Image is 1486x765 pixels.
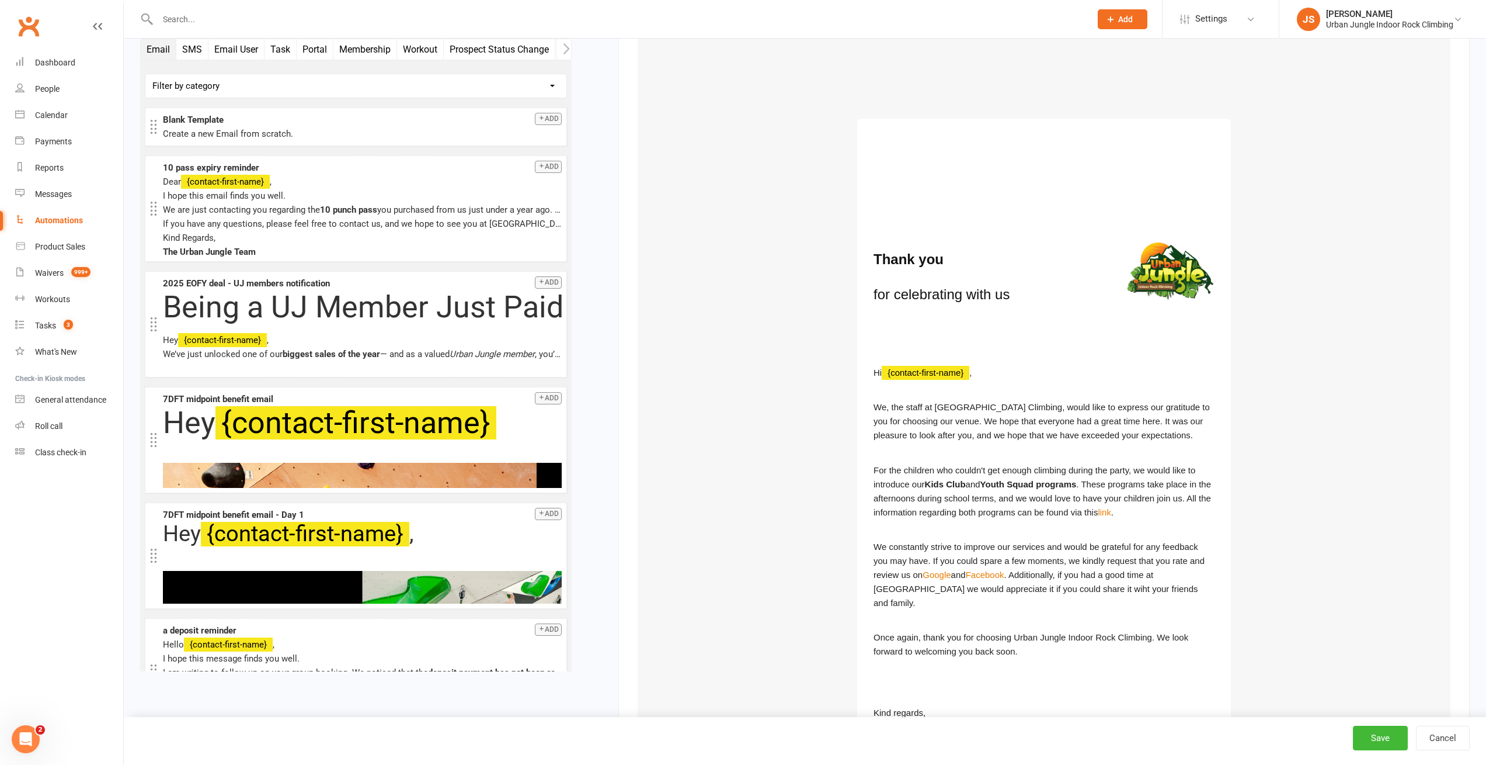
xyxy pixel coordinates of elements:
[1326,9,1453,19] div: [PERSON_NAME]
[35,421,62,431] div: Roll call
[1353,726,1408,750] button: Save
[283,349,380,359] span: biggest sales of the year
[35,110,68,120] div: Calendar
[320,205,377,215] b: 10 punch pass
[535,276,562,289] button: Add
[925,479,966,489] strong: Kids Club
[15,286,123,313] a: Workouts
[14,12,43,41] a: Clubworx
[535,508,562,520] button: Add
[1326,19,1453,30] div: Urban Jungle Indoor Rock Climbing
[1118,15,1133,24] span: Add
[450,349,535,359] span: Urban Jungle member
[163,508,562,522] div: 7DFT midpoint benefit email - Day 1
[163,624,562,638] div: a deposit reminder
[35,268,64,278] div: Waivers
[163,652,562,666] p: I hope this message finds you well.
[1416,726,1470,750] button: Cancel
[208,39,265,60] button: Email User
[1195,6,1227,32] span: Settings
[35,189,72,199] div: Messages
[163,406,562,439] h1: Hey
[15,234,123,260] a: Product Sales
[535,624,562,636] button: Add
[873,400,1214,442] p: We, the staff at [GEOGRAPHIC_DATA] Climbing, would like to express our gratitude to you for choos...
[15,207,123,234] a: Automations
[163,347,562,361] p: We’ve just unlocked one of our — and as a valued , you’re getting .
[15,50,123,76] a: Dashboard
[333,39,397,60] button: Membership
[35,347,77,356] div: What's New
[35,84,60,94] div: People
[163,203,562,217] p: We are just contacting you regarding the you purchased from us just under a year ago. We don’t wa...
[12,725,40,753] iframe: Intercom live chat
[35,137,72,146] div: Payments
[980,479,1077,489] strong: Youth Squad programs
[35,163,64,172] div: Reports
[64,320,73,330] span: 3
[163,638,562,652] p: Hello ,
[535,113,562,125] button: Add
[163,666,562,680] p: I am writing to follow up on your group booking. We noticed that the by the due date. If you stil...
[163,219,598,229] span: If you have any questions, please feel free to contact us, and we hope to see you at [GEOGRAPHIC_...
[141,39,176,60] button: Email
[270,176,272,187] span: ,
[873,631,1214,659] p: Once again, thank you for choosing Urban Jungle Indoor Rock Climbing. We look forward to welcomin...
[535,392,562,404] button: Add
[428,667,581,678] span: deposit payment has not been received
[265,39,297,60] button: Task
[15,155,123,181] a: Reports
[397,39,444,60] button: Workout
[163,276,562,290] div: 2025 EOFY deal - UJ members notification
[297,39,333,60] button: Portal
[163,127,562,141] div: Create a new Email from scratch.
[1098,9,1147,29] button: Add
[15,129,123,155] a: Payments
[535,161,562,173] button: Add
[163,113,562,127] div: Blank Template
[35,321,56,330] div: Tasks
[35,395,106,404] div: General attendance
[35,58,75,67] div: Dashboard
[163,175,562,189] p: Dear
[1127,243,1214,300] img: Urban Jungle Logo
[15,439,123,466] a: Class kiosk mode
[555,39,600,60] button: Waivers
[15,313,123,339] a: Tasks 3
[163,191,286,201] span: I hope this email finds you well.
[444,39,555,60] button: Prospect Status Change
[71,267,91,277] span: 999+
[873,286,1010,302] span: for celebrating with us
[873,706,1214,720] p: Kind regards,
[154,11,1083,27] input: Search...
[163,233,215,243] span: Kind Regards,
[15,339,123,365] a: What's New
[163,290,562,324] h1: Being a UJ Member Just Paid Off, again!
[35,216,83,225] div: Automations
[163,247,256,257] b: The Urban Jungle Team
[873,463,1214,520] p: For the children who couldn't get enough climbing during the party, we would like to introduce ou...
[35,448,86,457] div: Class check-in
[163,161,562,175] div: 10 pass expiry reminder
[15,387,123,413] a: General attendance kiosk mode
[15,76,123,102] a: People
[15,413,123,439] a: Roll call
[1297,8,1320,31] div: JS
[36,725,45,735] span: 2
[176,39,208,60] button: SMS
[923,570,951,580] a: Google
[35,242,85,251] div: Product Sales
[15,260,123,286] a: Waivers 999+
[163,333,562,347] p: Hey ,
[163,392,562,406] div: 7DFT midpoint benefit email
[966,570,1004,580] a: Facebook
[873,233,1081,303] h1: Thank you
[1098,507,1111,517] a: link
[15,102,123,129] a: Calendar
[873,540,1214,610] p: We constantly strive to improve our services and would be grateful for any feedback you may have....
[873,366,1214,380] p: Hi ,
[15,181,123,207] a: Messages
[35,295,70,304] div: Workouts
